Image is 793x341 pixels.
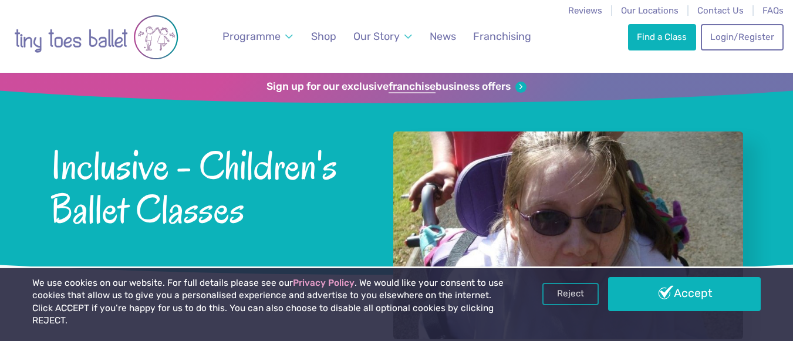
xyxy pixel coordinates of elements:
[697,5,744,16] a: Contact Us
[608,277,761,311] a: Accept
[468,23,536,50] a: Franchising
[568,5,602,16] a: Reviews
[621,5,679,16] a: Our Locations
[353,30,400,42] span: Our Story
[701,24,783,50] a: Login/Register
[424,23,461,50] a: News
[14,8,178,67] img: tiny toes ballet
[32,277,506,328] p: We use cookies on our website. For full details please see our . We would like your consent to us...
[348,23,417,50] a: Our Story
[430,30,456,42] span: News
[473,30,531,42] span: Franchising
[217,23,298,50] a: Programme
[50,140,362,231] span: Inclusive - Children's Ballet Classes
[306,23,342,50] a: Shop
[542,283,599,305] a: Reject
[311,30,336,42] span: Shop
[389,80,436,93] strong: franchise
[293,278,355,288] a: Privacy Policy
[762,5,784,16] a: FAQs
[628,24,696,50] a: Find a Class
[266,80,527,93] a: Sign up for our exclusivefranchisebusiness offers
[222,30,281,42] span: Programme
